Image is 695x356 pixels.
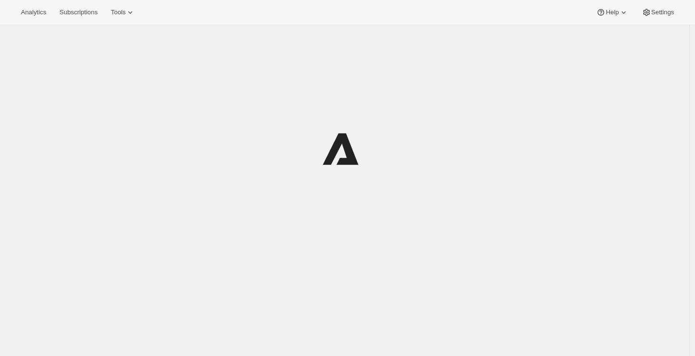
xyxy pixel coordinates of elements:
button: Settings [636,6,680,19]
button: Analytics [15,6,52,19]
span: Analytics [21,9,46,16]
span: Tools [111,9,125,16]
button: Subscriptions [54,6,103,19]
button: Help [590,6,634,19]
span: Settings [651,9,674,16]
button: Tools [105,6,141,19]
span: Help [606,9,618,16]
span: Subscriptions [59,9,97,16]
